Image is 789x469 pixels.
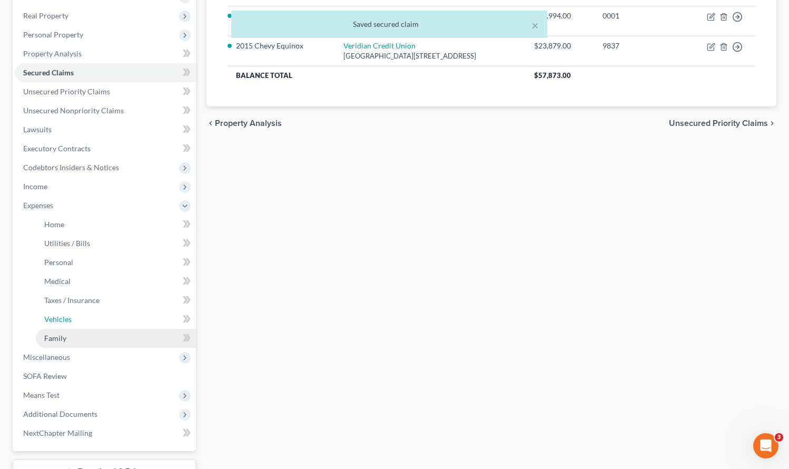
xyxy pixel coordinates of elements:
span: Taxes / Insurance [44,296,100,305]
a: Secured Claims [15,63,196,82]
a: Medical [36,272,196,291]
span: $57,873.00 [534,71,571,80]
div: [GEOGRAPHIC_DATA][STREET_ADDRESS] [343,51,517,61]
a: Executory Contracts [15,139,196,158]
div: Saved secured claim [240,19,539,30]
a: Utilities / Bills [36,234,196,253]
button: × [531,19,539,32]
a: Taxes / Insurance [36,291,196,310]
i: chevron_left [206,119,215,128]
span: Miscellaneous [23,353,70,361]
span: Unsecured Priority Claims [23,87,110,96]
span: Unsecured Priority Claims [669,119,768,128]
span: Means Test [23,390,60,399]
span: Family [44,334,66,343]
a: Lawsuits [15,120,196,139]
span: Unsecured Nonpriority Claims [23,106,124,115]
button: Unsecured Priority Claims chevron_right [669,119,776,128]
a: Home [36,215,196,234]
span: Secured Claims [23,68,74,77]
span: Property Analysis [215,119,282,128]
span: Medical [44,277,71,286]
a: Family [36,329,196,348]
i: chevron_right [768,119,776,128]
a: NextChapter Mailing [15,424,196,443]
iframe: Intercom live chat [753,433,778,458]
span: Income [23,182,47,191]
a: Unsecured Nonpriority Claims [15,101,196,120]
span: 3 [775,433,783,442]
span: Vehicles [44,315,72,324]
a: Unsecured Priority Claims [15,82,196,101]
li: 2015 Chevy Equinox [236,41,327,51]
a: Veridian Credit Union [343,41,416,50]
a: Personal [36,253,196,272]
span: Property Analysis [23,49,82,58]
span: Executory Contracts [23,144,91,153]
span: NextChapter Mailing [23,428,92,437]
th: Balance Total [228,66,526,85]
span: Lawsuits [23,125,52,134]
span: Codebtors Insiders & Notices [23,163,119,172]
span: Additional Documents [23,409,97,418]
span: Home [44,220,64,229]
div: $23,879.00 [534,41,586,51]
span: SOFA Review [23,372,67,380]
span: Utilities / Bills [44,239,90,248]
a: Vehicles [36,310,196,329]
span: Expenses [23,201,53,210]
span: Personal [44,258,73,267]
a: SOFA Review [15,367,196,386]
button: chevron_left Property Analysis [206,119,282,128]
a: Property Analysis [15,44,196,63]
div: 9837 [603,41,674,51]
